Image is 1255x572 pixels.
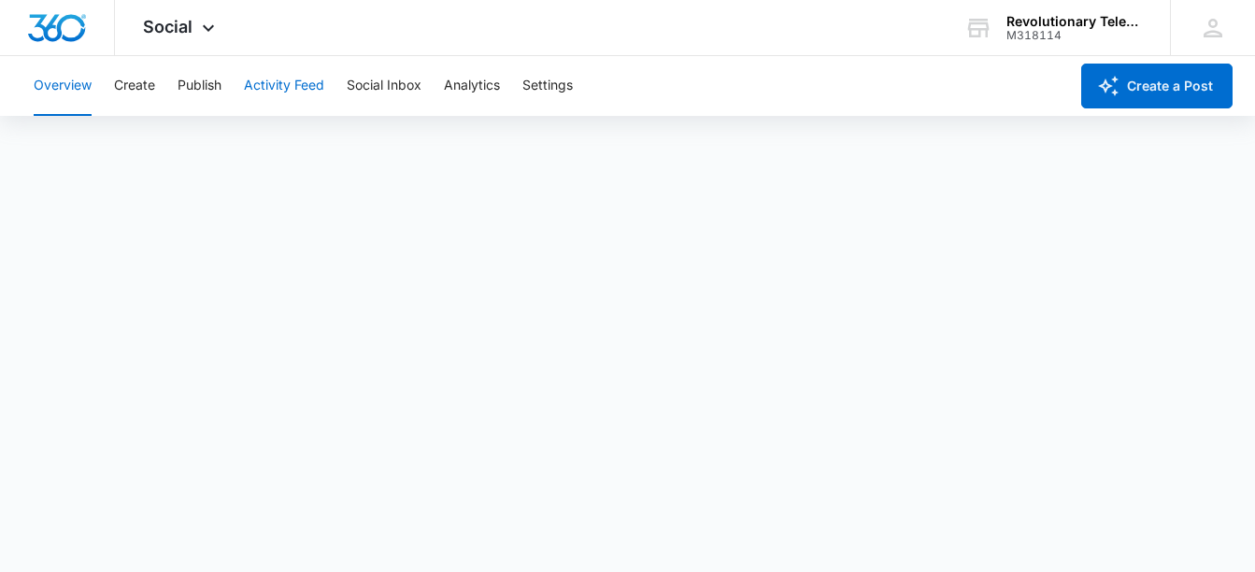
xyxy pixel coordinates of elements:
[114,56,155,116] button: Create
[34,56,92,116] button: Overview
[522,56,573,116] button: Settings
[244,56,324,116] button: Activity Feed
[1006,14,1143,29] div: account name
[178,56,221,116] button: Publish
[1081,64,1233,108] button: Create a Post
[1006,29,1143,42] div: account id
[347,56,421,116] button: Social Inbox
[444,56,500,116] button: Analytics
[143,17,193,36] span: Social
